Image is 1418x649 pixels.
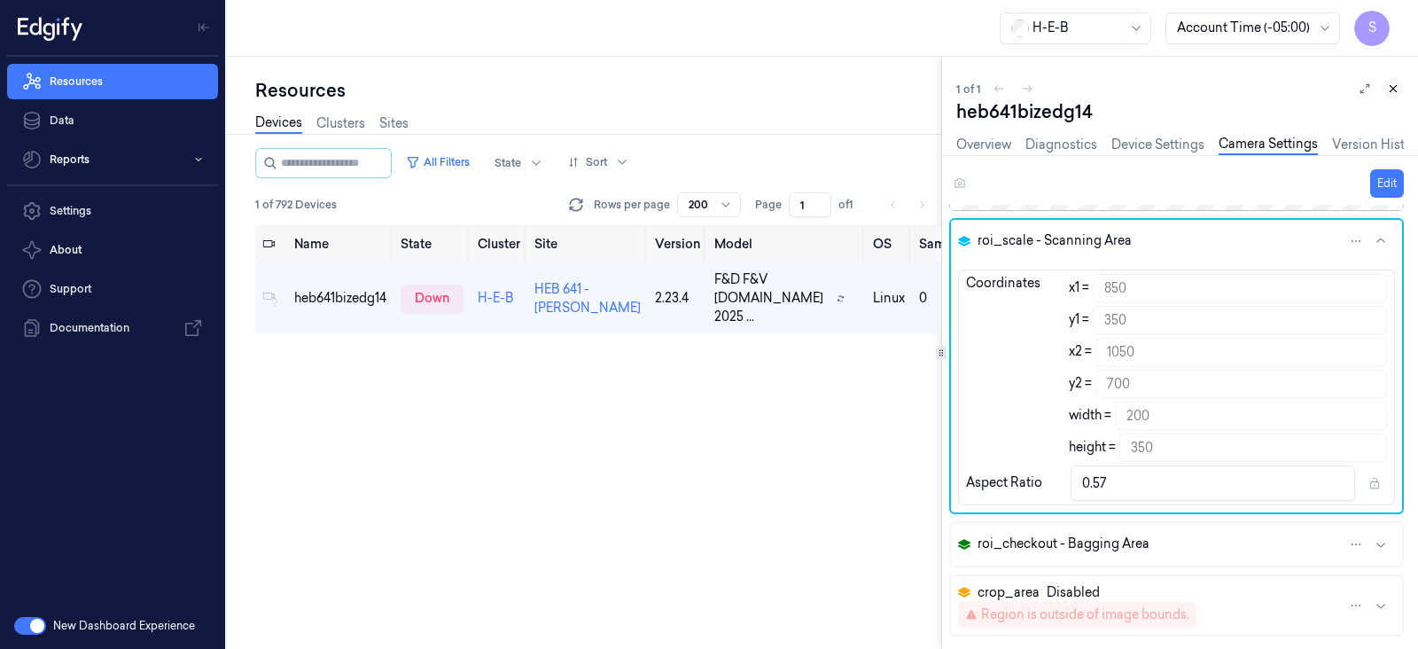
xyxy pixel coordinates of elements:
a: Camera Settings [1219,135,1318,155]
a: Settings [7,193,218,229]
span: Page [755,197,782,213]
label: x2 = [1069,342,1092,361]
span: roi_checkout - Bagging Area [978,535,1149,553]
label: y2 = [1069,374,1092,393]
div: 2.23.4 [655,289,700,308]
th: Cluster [471,224,527,263]
a: Devices [255,113,302,134]
th: Name [287,224,393,263]
button: All Filters [399,148,477,176]
span: roi_scale - Scanning Area [978,231,1132,250]
button: roi_checkout - Bagging Area [951,523,1402,566]
div: Disabled [958,583,1196,602]
a: Diagnostics [1025,136,1097,154]
th: Version [648,224,707,263]
span: crop_area [978,583,1040,602]
span: of 1 [838,197,867,213]
th: Site [527,224,648,263]
label: height = [1069,438,1116,457]
label: x1 = [1069,278,1089,297]
a: Clusters [316,114,365,133]
a: HEB 641 - [PERSON_NAME] [534,281,641,316]
th: Model [707,224,866,263]
div: Aspect Ratio [966,473,1042,492]
a: H-E-B [478,290,514,306]
a: Overview [956,136,1011,154]
div: heb641bizedg14 [294,289,386,308]
div: Region is outside of image bounds. [981,606,1189,624]
th: Samples [912,224,978,263]
a: Device Settings [1111,136,1204,154]
p: Rows per page [594,197,670,213]
nav: pagination [881,192,934,217]
span: F&D F&V [DOMAIN_NAME] 2025 ... [714,270,830,326]
div: roi_scale - Scanning Area [951,270,1402,505]
button: About [7,232,218,268]
p: linux [873,289,905,308]
button: roi_scale - Scanning Area [951,220,1402,262]
button: crop_areaDisabledRegion is outside of image bounds. [951,576,1402,635]
a: Sites [379,114,409,133]
button: Reports [7,142,218,177]
th: OS [866,224,912,263]
a: Support [7,271,218,307]
label: y1 = [1069,310,1089,329]
div: 0 [919,289,970,308]
th: State [393,224,471,263]
a: Documentation [7,310,218,346]
div: heb641bizedg14 [956,99,1404,124]
span: 1 of 792 Devices [255,197,337,213]
div: down [401,285,464,313]
button: Edit [1370,169,1404,198]
button: Toggle Navigation [190,13,218,42]
a: Resources [7,64,218,99]
span: 1 of 1 [956,82,981,97]
label: width = [1069,406,1111,425]
button: S [1354,11,1390,46]
div: Coordinates [966,274,1040,462]
div: Resources [255,78,941,103]
a: Data [7,103,218,138]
